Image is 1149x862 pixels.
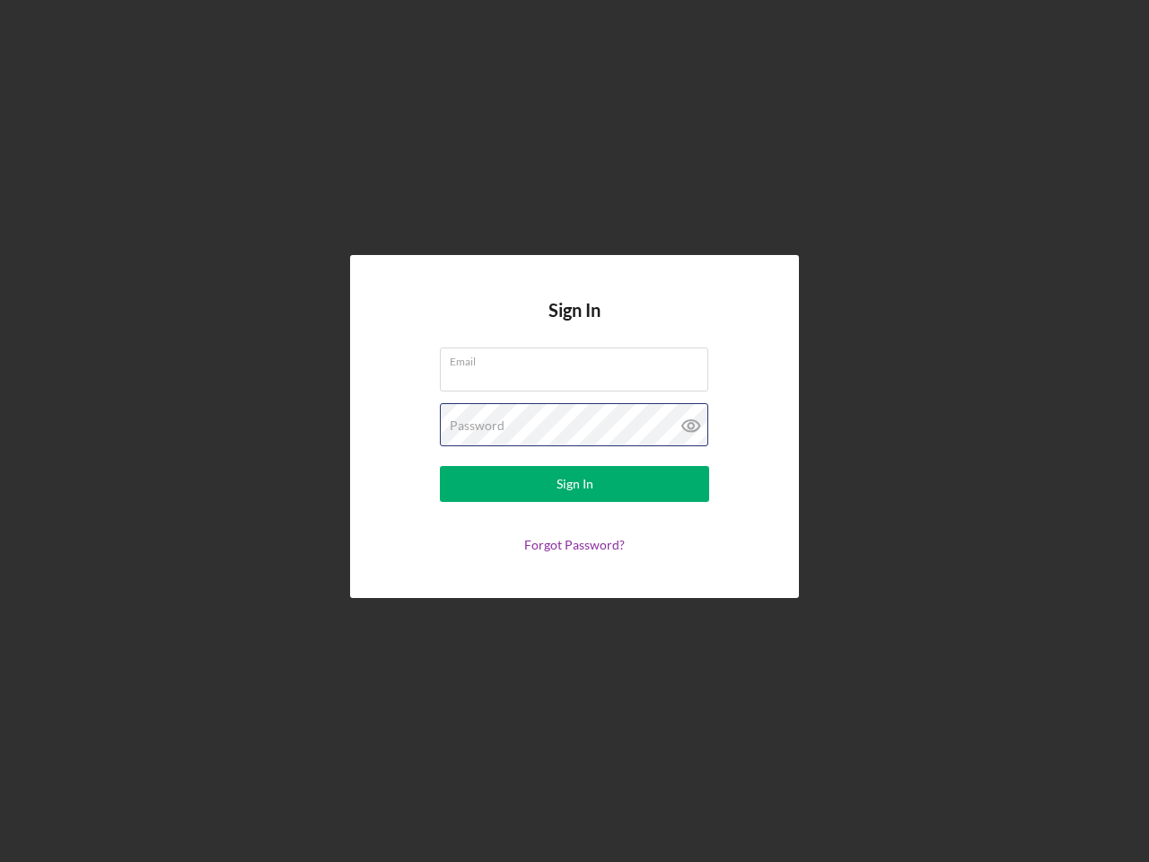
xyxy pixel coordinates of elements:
[450,418,504,433] label: Password
[524,537,625,552] a: Forgot Password?
[557,466,593,502] div: Sign In
[440,466,709,502] button: Sign In
[548,300,601,347] h4: Sign In
[450,348,708,368] label: Email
